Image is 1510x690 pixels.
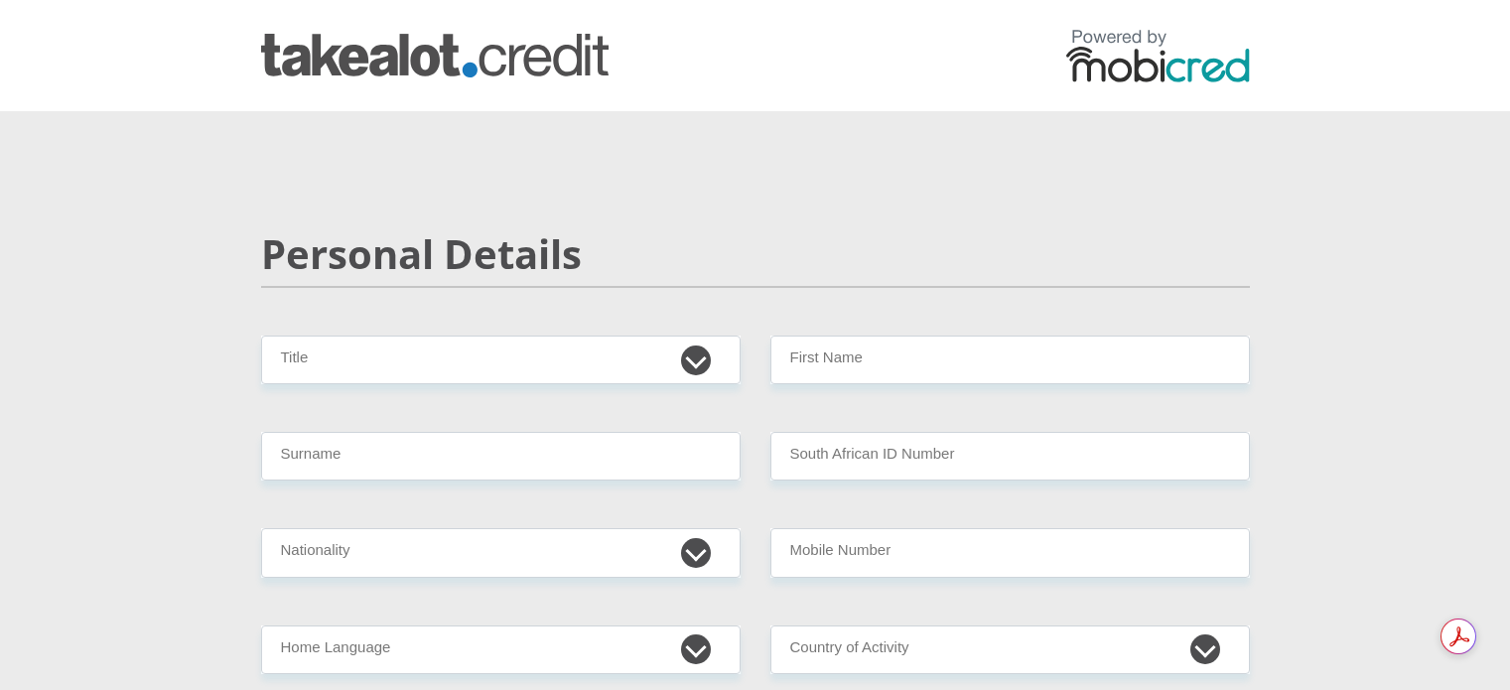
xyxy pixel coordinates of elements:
[770,528,1250,577] input: Contact Number
[770,336,1250,384] input: First Name
[261,230,1250,278] h2: Personal Details
[261,432,741,481] input: Surname
[261,34,609,77] img: takealot_credit logo
[1066,29,1250,82] img: powered by mobicred logo
[770,432,1250,481] input: ID Number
